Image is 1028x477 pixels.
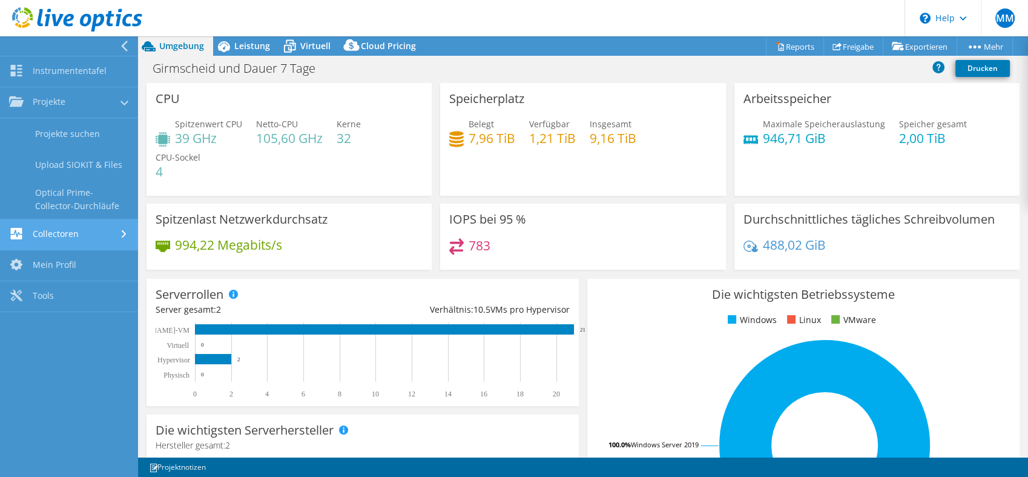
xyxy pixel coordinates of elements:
span: Speicher gesamt [899,118,967,130]
a: Reports [766,37,824,56]
h4: 1,21 TiB [529,132,576,145]
text: 10 [372,390,379,398]
text: Physisch [163,371,189,379]
text: Virtuell [166,341,189,350]
span: Spitzenwert CPU [175,118,242,130]
h4: Hersteller gesamt: [156,439,570,452]
span: Maximale Speicherauslastung [763,118,885,130]
h4: 783 [469,239,490,252]
span: Netto-CPU [256,118,298,130]
a: Projektnotizen [140,459,214,475]
h3: Serverrollen [156,288,223,301]
span: Insgesamt [590,118,631,130]
text: 2 [229,390,233,398]
h3: Speicherplatz [449,92,524,105]
tspan: Windows Server 2019 [631,440,699,449]
h4: 946,71 GiB [763,132,885,145]
a: Freigabe [823,37,883,56]
h4: 9,16 TiB [590,132,636,145]
span: Leistung [234,40,270,52]
text: 14 [444,390,452,398]
svg: \n [920,13,931,24]
span: Kerne [337,118,361,130]
h3: CPU [156,92,180,105]
h4: 105,60 GHz [256,132,323,145]
text: 0 [193,390,197,398]
h4: 488,02 GiB [763,238,826,252]
h4: 2,00 TiB [899,132,967,145]
text: 0 [201,342,204,348]
h3: Durchschnittliches tägliches Schreibvolumen [743,213,995,226]
li: VMware [828,313,875,327]
a: Exportieren [883,37,957,56]
text: 8 [338,390,341,398]
span: Verfügbar [529,118,570,130]
text: 16 [480,390,487,398]
text: Hypervisor [157,356,190,364]
h4: 994,22 Megabits/s [175,238,282,252]
text: 12 [408,390,415,398]
div: Verhältnis: VMs pro Hypervisor [363,303,570,316]
tspan: 100.0% [608,440,631,449]
span: CPU-Sockel [156,152,200,163]
span: 10.5 [473,304,490,315]
span: Belegt [469,118,494,130]
h4: 32 [337,132,361,145]
span: MM [995,8,1015,28]
h3: Spitzenlast Netzwerkdurchsatz [156,213,328,226]
span: Virtuell [300,40,331,52]
text: 4 [265,390,269,398]
span: 2 [225,439,230,451]
li: Linux [784,313,820,327]
text: 21 [580,327,585,333]
div: Server gesamt: [156,303,363,316]
h3: Die wichtigsten Betriebssysteme [596,288,1010,301]
span: Cloud Pricing [361,40,416,52]
span: Umgebung [159,40,204,52]
h3: Die wichtigsten Serverhersteller [156,424,334,437]
text: 2 [237,356,240,362]
text: 6 [301,390,305,398]
a: Drucken [955,60,1010,77]
li: Windows [725,313,776,327]
h4: 7,96 TiB [469,132,515,145]
h4: 39 GHz [175,132,242,145]
h3: IOPS bei 95 % [449,213,526,226]
text: 18 [516,390,524,398]
h4: 4 [156,165,200,178]
a: Mehr [957,37,1013,56]
h1: Girmscheid und Dauer 7 Tage [147,62,334,75]
text: 20 [553,390,560,398]
h3: Arbeitsspeicher [743,92,831,105]
text: 0 [201,372,204,378]
span: 2 [216,304,221,315]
